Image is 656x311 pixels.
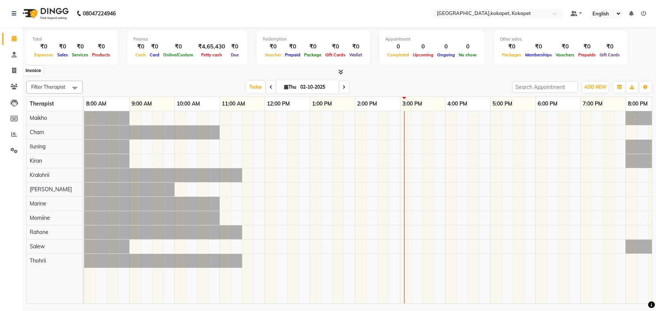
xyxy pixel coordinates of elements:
[491,98,514,109] a: 5:00 PM
[84,98,108,109] a: 8:00 AM
[355,98,379,109] a: 2:00 PM
[161,52,195,57] span: Online/Custom
[385,52,411,57] span: Completed
[598,52,622,57] span: Gift Cards
[265,98,292,109] a: 12:00 PM
[283,42,302,51] div: ₹0
[30,100,54,107] span: Therapist
[70,42,90,51] div: ₹0
[347,52,364,57] span: Wallet
[581,98,604,109] a: 7:00 PM
[411,42,435,51] div: 0
[411,52,435,57] span: Upcoming
[263,52,283,57] span: Voucher
[90,42,112,51] div: ₹0
[263,42,283,51] div: ₹0
[24,66,43,75] div: Invoice
[130,98,154,109] a: 9:00 AM
[32,42,55,51] div: ₹0
[512,81,578,93] input: Search Appointment
[30,186,72,193] span: [PERSON_NAME]
[554,42,576,51] div: ₹0
[30,257,46,264] span: Thohrii
[400,98,424,109] a: 3:00 PM
[302,42,323,51] div: ₹0
[32,36,112,42] div: Total
[133,36,241,42] div: Finance
[298,82,336,93] input: 2025-10-02
[30,172,49,178] span: Kralohrii
[457,42,479,51] div: 0
[133,42,148,51] div: ₹0
[323,52,347,57] span: Gift Cards
[229,52,241,57] span: Due
[220,98,247,109] a: 11:00 AM
[246,81,265,93] span: Today
[199,52,224,57] span: Petty cash
[435,52,457,57] span: Ongoing
[55,52,70,57] span: Sales
[523,52,554,57] span: Memberships
[554,52,576,57] span: Vouchers
[310,98,334,109] a: 1:00 PM
[323,42,347,51] div: ₹0
[30,243,45,250] span: Salew
[283,52,302,57] span: Prepaid
[148,42,161,51] div: ₹0
[161,42,195,51] div: ₹0
[30,129,44,136] span: Cham
[30,214,50,221] span: Momiine
[19,3,71,24] img: logo
[195,42,228,51] div: ₹4,65,430
[500,36,622,42] div: Other sales
[30,200,46,207] span: Marine
[576,42,598,51] div: ₹0
[30,229,48,236] span: Rahone
[584,84,606,90] span: ADD NEW
[347,42,364,51] div: ₹0
[30,143,45,150] span: Iluning
[31,84,65,90] span: Filter Therapist
[457,52,479,57] span: No show
[500,42,523,51] div: ₹0
[30,157,42,164] span: Kiran
[175,98,202,109] a: 10:00 AM
[228,42,241,51] div: ₹0
[523,42,554,51] div: ₹0
[445,98,469,109] a: 4:00 PM
[70,52,90,57] span: Services
[598,42,622,51] div: ₹0
[32,52,55,57] span: Expenses
[302,52,323,57] span: Package
[90,52,112,57] span: Products
[30,115,47,121] span: Maikho
[385,36,479,42] div: Appointment
[282,84,298,90] span: Thu
[385,42,411,51] div: 0
[626,98,650,109] a: 8:00 PM
[148,52,161,57] span: Card
[55,42,70,51] div: ₹0
[500,52,523,57] span: Packages
[83,3,116,24] b: 08047224946
[263,36,364,42] div: Redemption
[582,82,608,92] button: ADD NEW
[435,42,457,51] div: 0
[536,98,559,109] a: 6:00 PM
[133,52,148,57] span: Cash
[576,52,598,57] span: Prepaids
